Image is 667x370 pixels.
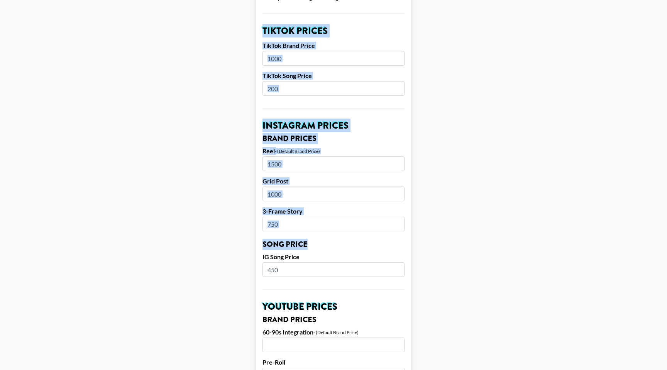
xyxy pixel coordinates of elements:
h3: Brand Prices [262,135,405,143]
h2: Instagram Prices [262,121,405,130]
h2: TikTok Prices [262,26,405,36]
div: - (Default Brand Price) [275,148,320,154]
label: Reel [262,147,275,155]
h3: Song Price [262,241,405,248]
h2: YouTube Prices [262,302,405,311]
h3: Brand Prices [262,316,405,324]
label: Grid Post [262,177,405,185]
label: IG Song Price [262,253,405,261]
label: 3-Frame Story [262,207,405,215]
label: 60-90s Integration [262,328,313,336]
div: - (Default Brand Price) [313,329,359,335]
label: TikTok Song Price [262,72,405,80]
label: TikTok Brand Price [262,42,405,49]
label: Pre-Roll [262,358,405,366]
